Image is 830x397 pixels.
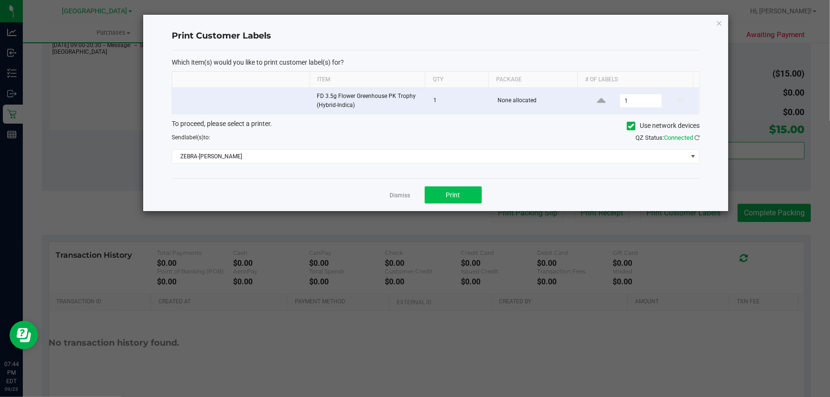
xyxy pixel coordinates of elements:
th: Qty [425,72,488,88]
span: label(s) [185,134,204,141]
h4: Print Customer Labels [172,30,700,42]
span: Print [446,191,460,199]
th: # of labels [577,72,693,88]
label: Use network devices [627,121,700,131]
th: Package [488,72,578,88]
td: FD 3.5g Flower Greenhouse PK Trophy (Hybrid-Indica) [311,88,428,114]
span: ZEBRA-[PERSON_NAME] [172,150,687,163]
th: Item [310,72,425,88]
a: Dismiss [390,192,410,200]
span: QZ Status: [635,134,700,141]
td: None allocated [492,88,582,114]
p: Which item(s) would you like to print customer label(s) for? [172,58,700,67]
button: Print [425,186,482,203]
iframe: Resource center [10,321,38,349]
span: Connected [664,134,693,141]
div: To proceed, please select a printer. [165,119,707,133]
td: 1 [428,88,492,114]
span: Send to: [172,134,210,141]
